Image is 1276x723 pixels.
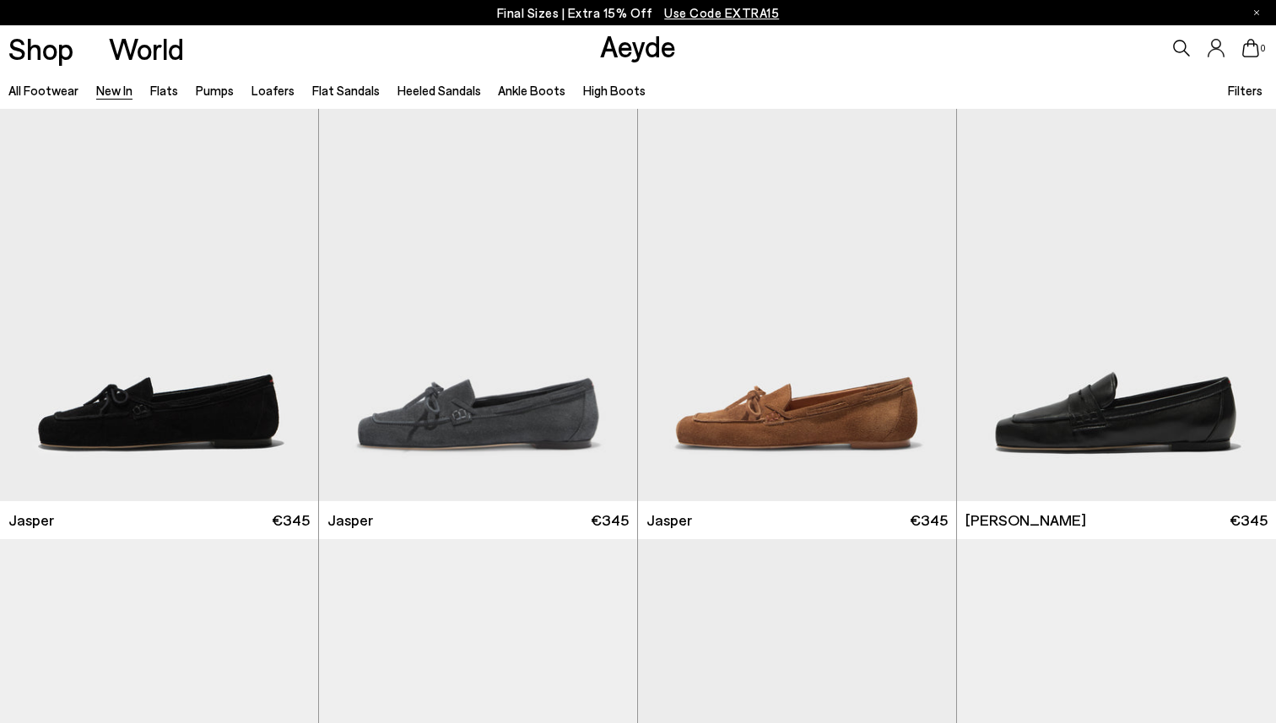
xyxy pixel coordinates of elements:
a: All Footwear [8,83,78,98]
span: 0 [1259,44,1268,53]
span: [PERSON_NAME] [965,510,1086,531]
a: Pumps [196,83,234,98]
a: [PERSON_NAME] €345 [957,501,1276,539]
a: Next slide Previous slide [319,101,637,501]
span: Navigate to /collections/ss25-final-sizes [664,5,779,20]
span: €345 [910,510,948,531]
a: Loafers [251,83,295,98]
a: Jasper €345 [638,501,956,539]
span: Filters [1228,83,1262,98]
a: New In [96,83,132,98]
a: Ankle Boots [498,83,565,98]
a: 0 [1242,39,1259,57]
img: Lana Moccasin Loafers [957,101,1276,501]
p: Final Sizes | Extra 15% Off [497,3,780,24]
a: Aeyde [600,28,676,63]
span: Jasper [646,510,692,531]
a: Heeled Sandals [397,83,481,98]
a: Jasper €345 [319,501,637,539]
span: €345 [272,510,310,531]
a: Flat Sandals [312,83,380,98]
span: Jasper [8,510,54,531]
span: €345 [1230,510,1268,531]
span: €345 [591,510,629,531]
div: 1 / 6 [319,101,637,501]
a: World [109,34,184,63]
a: Shop [8,34,73,63]
img: Jasper Moccasin Loafers [638,101,956,501]
a: Flats [150,83,178,98]
img: Jasper Moccasin Loafers [319,101,637,501]
a: High Boots [583,83,646,98]
span: Jasper [327,510,373,531]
